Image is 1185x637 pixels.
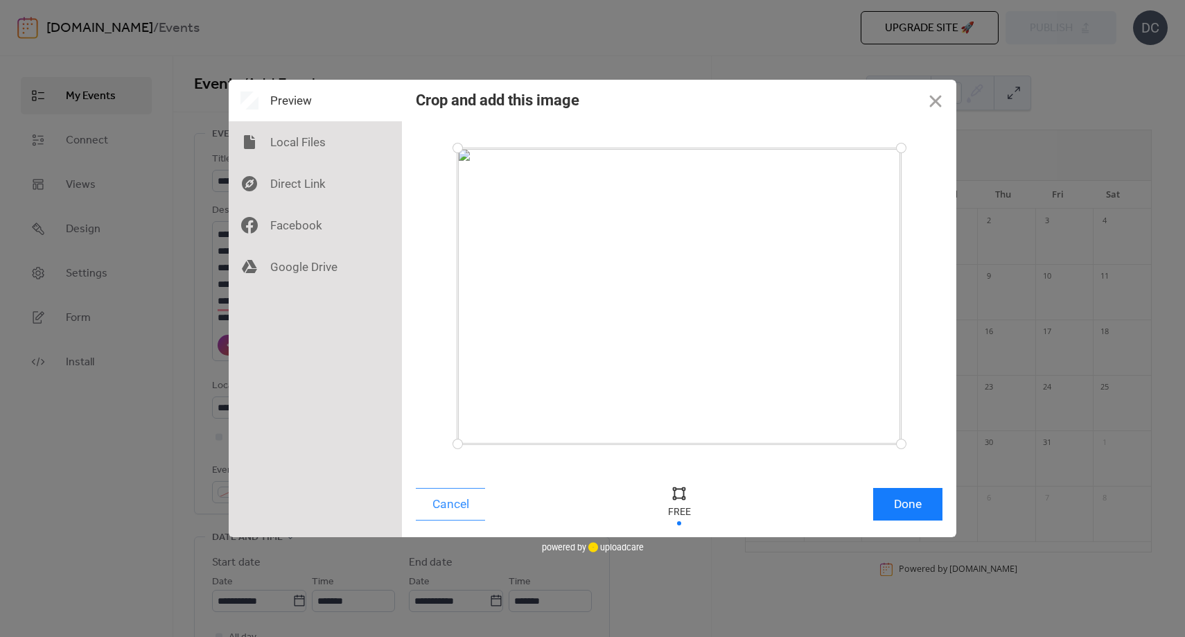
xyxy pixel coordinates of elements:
[416,91,579,109] div: Crop and add this image
[542,537,644,558] div: powered by
[229,204,402,246] div: Facebook
[586,542,644,552] a: uploadcare
[229,163,402,204] div: Direct Link
[873,488,942,521] button: Done
[229,80,402,121] div: Preview
[416,488,485,521] button: Cancel
[229,121,402,163] div: Local Files
[915,80,956,121] button: Close
[229,246,402,288] div: Google Drive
